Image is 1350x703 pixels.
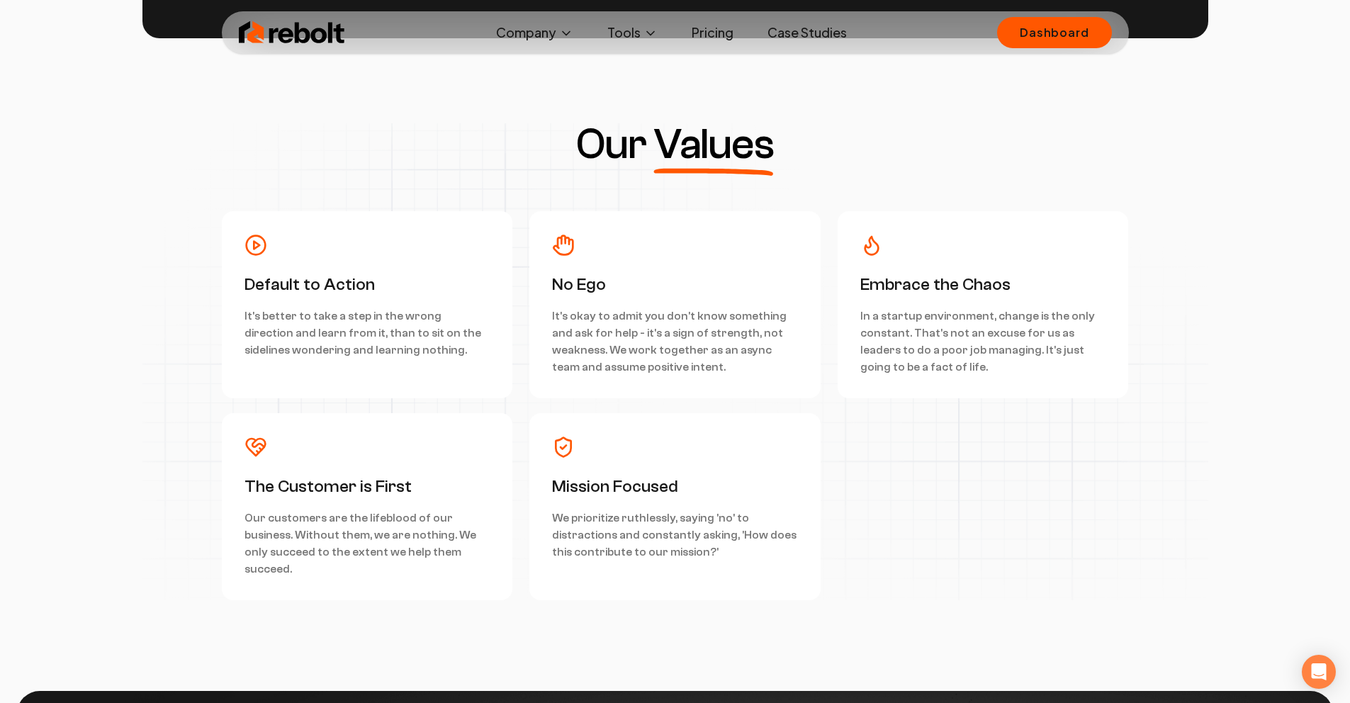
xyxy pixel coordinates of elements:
div: Open Intercom Messenger [1302,655,1336,689]
button: Company [485,18,585,47]
img: Rebolt Logo [239,18,345,47]
a: Pricing [680,18,745,47]
h3: Our [576,123,773,166]
p: It's okay to admit you don't know something and ask for help - it's a sign of strength, not weakn... [552,308,798,376]
h3: Default to Action [244,274,490,296]
h3: The Customer is First [244,476,490,498]
h3: Mission Focused [552,476,798,498]
button: Tools [596,18,669,47]
h3: No Ego [552,274,798,296]
a: Dashboard [997,17,1111,48]
p: It's better to take a step in the wrong direction and learn from it, than to sit on the sidelines... [244,308,490,359]
h3: Embrace the Chaos [860,274,1106,296]
a: Case Studies [756,18,858,47]
p: We prioritize ruthlessly, saying 'no' to distractions and constantly asking, 'How does this contr... [552,510,798,561]
p: Our customers are the lifeblood of our business. Without them, we are nothing. We only succeed to... [244,510,490,578]
p: In a startup environment, change is the only constant. That's not an excuse for us as leaders to ... [860,308,1106,376]
span: Values [653,123,774,166]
